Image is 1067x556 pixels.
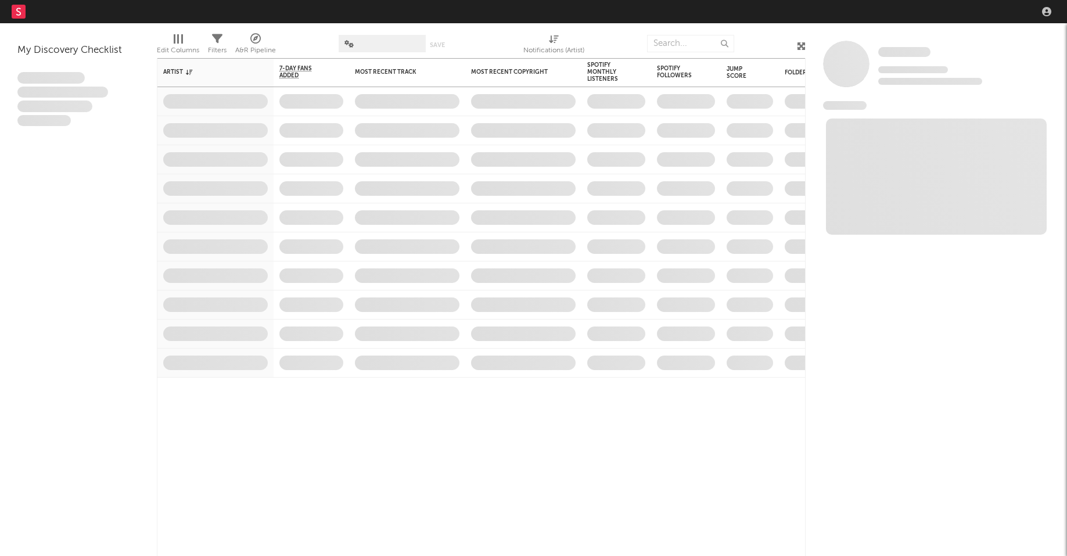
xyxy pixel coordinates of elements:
[878,46,931,58] a: Some Artist
[471,69,558,76] div: Most Recent Copyright
[587,62,628,82] div: Spotify Monthly Listeners
[17,44,139,58] div: My Discovery Checklist
[878,78,982,85] span: 0 fans last week
[523,44,584,58] div: Notifications (Artist)
[657,65,698,79] div: Spotify Followers
[17,115,71,127] span: Aliquam viverra
[878,47,931,57] span: Some Artist
[208,44,227,58] div: Filters
[647,35,734,52] input: Search...
[279,65,326,79] span: 7-Day Fans Added
[727,66,756,80] div: Jump Score
[823,101,867,110] span: News Feed
[235,29,276,63] div: A&R Pipeline
[355,69,442,76] div: Most Recent Track
[157,29,199,63] div: Edit Columns
[17,101,92,112] span: Praesent ac interdum
[17,72,85,84] span: Lorem ipsum dolor
[523,29,584,63] div: Notifications (Artist)
[878,66,948,73] span: Tracking Since: [DATE]
[785,69,872,76] div: Folders
[208,29,227,63] div: Filters
[17,87,108,98] span: Integer aliquet in purus et
[430,42,445,48] button: Save
[157,44,199,58] div: Edit Columns
[163,69,250,76] div: Artist
[235,44,276,58] div: A&R Pipeline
